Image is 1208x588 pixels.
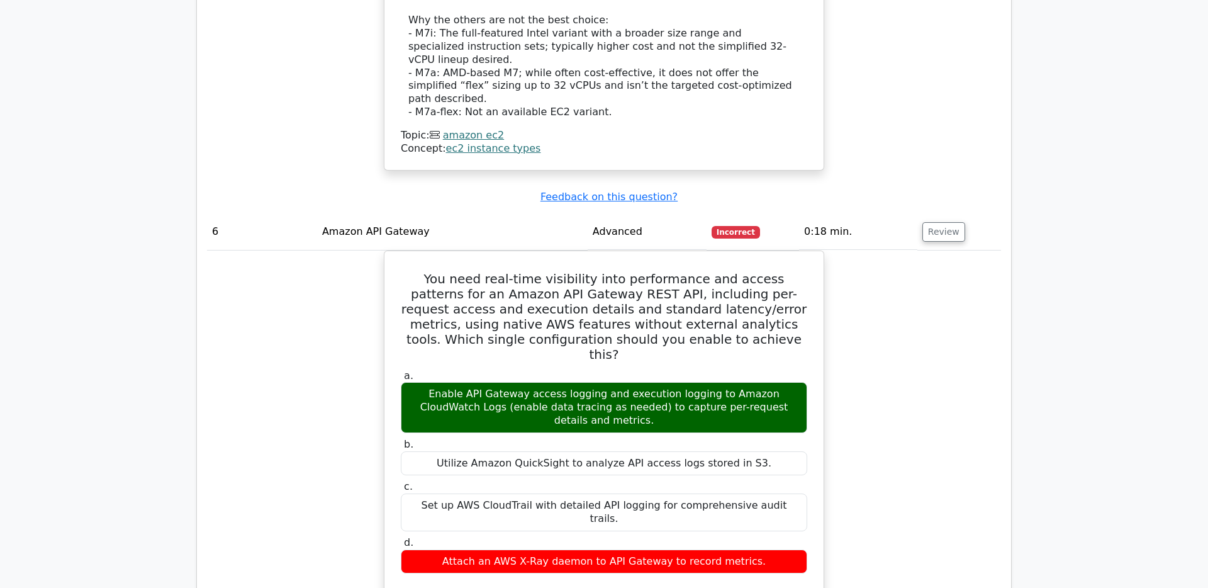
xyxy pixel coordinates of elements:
[401,494,807,531] div: Set up AWS CloudTrail with detailed API logging for comprehensive audit trails.
[446,142,541,154] a: ec2 instance types
[401,129,807,142] div: Topic:
[712,226,760,239] span: Incorrect
[588,214,707,250] td: Advanced
[540,191,678,203] a: Feedback on this question?
[317,214,588,250] td: Amazon API Gateway
[401,382,807,433] div: Enable API Gateway access logging and execution logging to Amazon CloudWatch Logs (enable data tr...
[443,129,504,141] a: amazon ec2
[922,222,965,242] button: Review
[404,480,413,492] span: c.
[207,214,317,250] td: 6
[400,271,808,362] h5: You need real-time visibility into performance and access patterns for an Amazon API Gateway REST...
[404,438,413,450] span: b.
[401,550,807,574] div: Attach an AWS X-Ray daemon to API Gateway to record metrics.
[401,451,807,476] div: Utilize Amazon QuickSight to analyze API access logs stored in S3.
[404,370,413,382] span: a.
[401,142,807,155] div: Concept:
[799,214,917,250] td: 0:18 min.
[404,536,413,548] span: d.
